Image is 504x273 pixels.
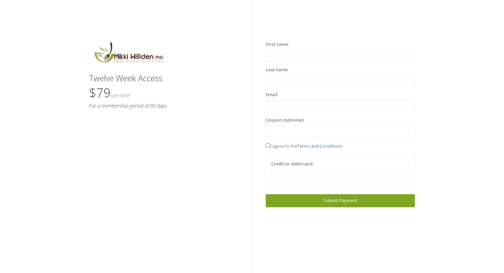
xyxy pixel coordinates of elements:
[271,161,313,167] label: Credit or debit card
[297,143,342,149] a: Terms and Conditions
[323,197,358,203] span: Submit Payment
[276,172,405,178] iframe: Secure card payment input frame
[89,103,238,108] h5: For a membership period of 90 days
[266,194,415,207] a: Submit Payment
[266,91,278,98] label: Email
[89,41,167,67] img: MikkiLogoMain.png
[266,143,342,149] span: I agree to the
[111,92,130,99] small: One time
[266,41,288,48] label: First name
[266,66,288,73] label: Last name
[89,74,238,83] h3: Twelve Week Access
[89,84,130,101] span: $79
[266,117,304,124] label: Coupon (optional)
